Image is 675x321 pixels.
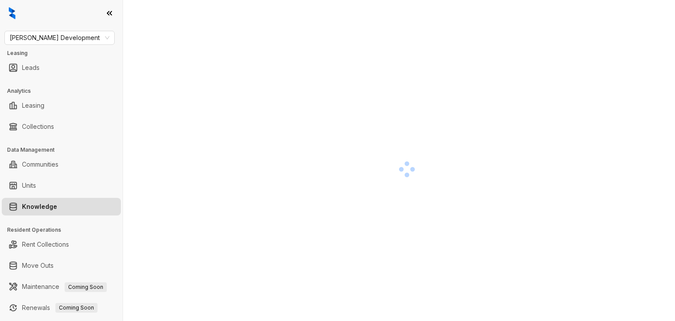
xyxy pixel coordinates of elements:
[2,118,121,135] li: Collections
[2,236,121,253] li: Rent Collections
[7,226,123,234] h3: Resident Operations
[2,156,121,173] li: Communities
[22,59,40,77] a: Leads
[7,87,123,95] h3: Analytics
[22,97,44,114] a: Leasing
[2,257,121,274] li: Move Outs
[2,198,121,215] li: Knowledge
[55,303,98,313] span: Coming Soon
[22,198,57,215] a: Knowledge
[7,49,123,57] h3: Leasing
[22,236,69,253] a: Rent Collections
[2,299,121,317] li: Renewals
[10,31,109,44] span: Davis Development
[22,257,54,274] a: Move Outs
[65,282,107,292] span: Coming Soon
[2,59,121,77] li: Leads
[7,146,123,154] h3: Data Management
[22,177,36,194] a: Units
[2,278,121,295] li: Maintenance
[22,156,58,173] a: Communities
[2,97,121,114] li: Leasing
[22,299,98,317] a: RenewalsComing Soon
[2,177,121,194] li: Units
[9,7,15,19] img: logo
[22,118,54,135] a: Collections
